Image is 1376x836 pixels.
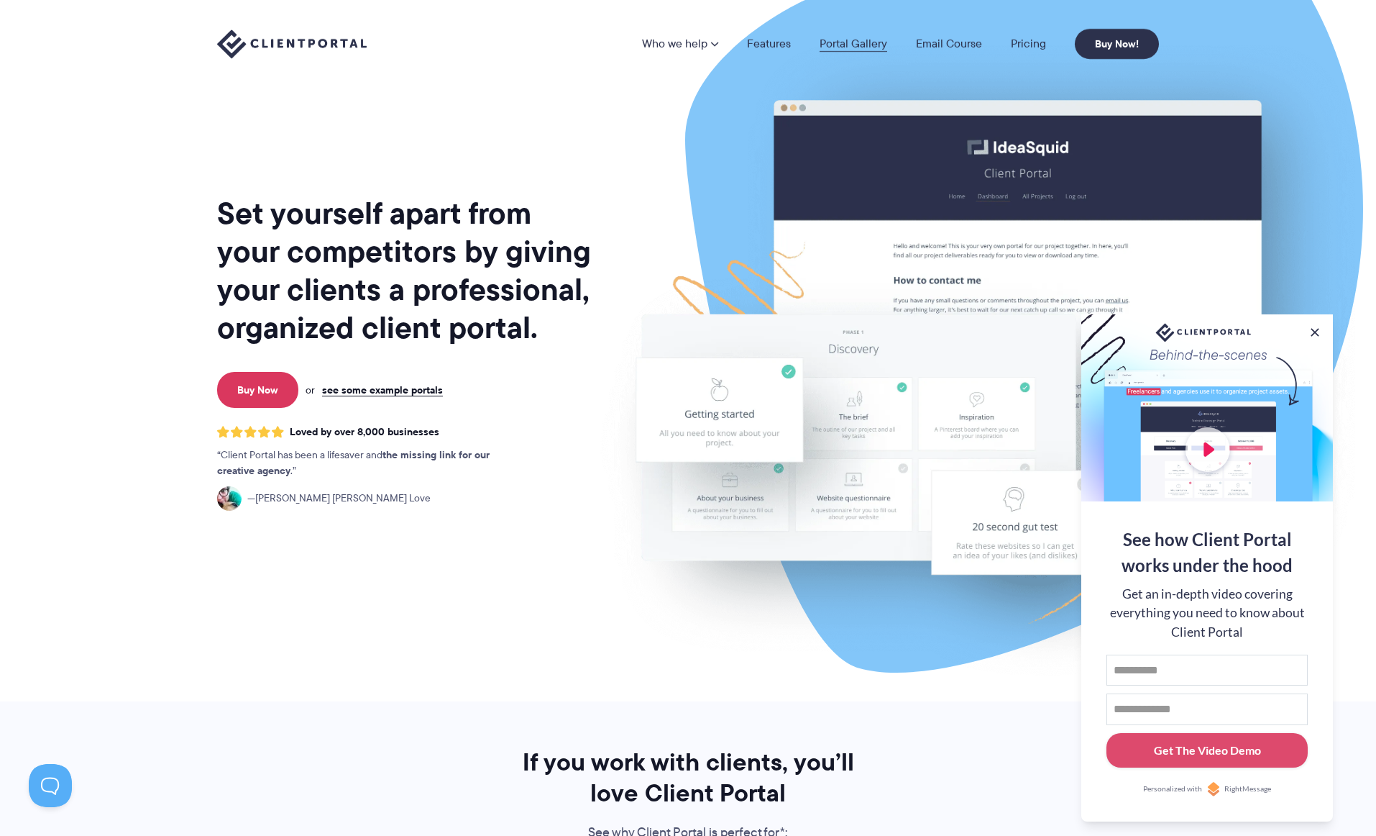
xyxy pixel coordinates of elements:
[217,447,490,478] strong: the missing link for our creative agency
[1075,29,1159,59] a: Buy Now!
[1106,782,1308,796] a: Personalized withRightMessage
[1143,783,1202,795] span: Personalized with
[322,383,443,396] a: see some example portals
[29,764,72,807] iframe: Toggle Customer Support
[1224,783,1271,795] span: RightMessage
[1154,742,1261,759] div: Get The Video Demo
[1206,782,1221,796] img: Personalized with RightMessage
[1106,733,1308,768] button: Get The Video Demo
[217,372,298,408] a: Buy Now
[1106,527,1308,578] div: See how Client Portal works under the hood
[247,491,431,506] span: [PERSON_NAME] [PERSON_NAME] Love
[306,383,315,396] span: or
[1011,38,1046,50] a: Pricing
[916,38,982,50] a: Email Course
[503,747,873,809] h2: If you work with clients, you’ll love Client Portal
[217,194,594,347] h1: Set yourself apart from your competitors by giving your clients a professional, organized client ...
[217,447,519,479] p: Client Portal has been a lifesaver and .
[820,38,887,50] a: Portal Gallery
[747,38,791,50] a: Features
[642,38,718,50] a: Who we help
[290,426,439,438] span: Loved by over 8,000 businesses
[1106,585,1308,642] div: Get an in-depth video covering everything you need to know about Client Portal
